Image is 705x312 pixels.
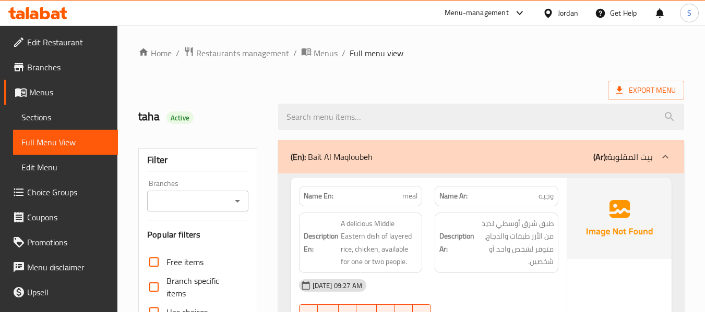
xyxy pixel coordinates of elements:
[27,61,110,73] span: Branches
[308,281,366,291] span: [DATE] 09:27 AM
[166,113,194,123] span: Active
[147,149,248,171] div: Filter
[439,191,468,202] strong: Name Ar:
[476,217,554,268] span: طبق شرق أوسطي لذيذ من الأرز طبقات والدجاج، متوفر لشخص واحد أو شخصين.
[445,7,509,19] div: Menu-management
[291,151,373,163] p: Bait Al Maqloubeh
[350,47,403,59] span: Full menu view
[176,47,180,59] li: /
[278,104,684,130] input: search
[27,236,110,248] span: Promotions
[166,111,194,124] div: Active
[539,191,554,202] span: وجبة
[278,140,684,173] div: (En): Bait Al Maqloubeh(Ar):بيت المقلوبة
[558,7,578,19] div: Jordan
[593,151,653,163] p: بيت المقلوبة
[301,46,338,60] a: Menus
[230,194,245,208] button: Open
[4,30,118,55] a: Edit Restaurant
[13,130,118,155] a: Full Menu View
[4,80,118,105] a: Menus
[687,7,691,19] span: S
[27,186,110,198] span: Choice Groups
[166,256,204,268] span: Free items
[439,230,474,255] strong: Description Ar:
[593,149,607,165] b: (Ar):
[21,111,110,123] span: Sections
[341,217,418,268] span: A delicious Middle Eastern dish of layered rice, chicken, available for one or two people.
[27,261,110,273] span: Menu disclaimer
[616,84,676,97] span: Export Menu
[4,205,118,230] a: Coupons
[138,47,172,59] a: Home
[293,47,297,59] li: /
[4,55,118,80] a: Branches
[27,36,110,48] span: Edit Restaurant
[291,149,306,165] b: (En):
[21,136,110,148] span: Full Menu View
[166,274,240,299] span: Branch specific items
[4,180,118,205] a: Choice Groups
[13,105,118,130] a: Sections
[4,255,118,280] a: Menu disclaimer
[314,47,338,59] span: Menus
[27,211,110,223] span: Coupons
[21,161,110,173] span: Edit Menu
[196,47,289,59] span: Restaurants management
[402,191,417,202] span: meal
[138,109,265,124] h2: taha
[567,178,672,259] img: Ae5nvW7+0k+MAAAAAElFTkSuQmCC
[4,280,118,305] a: Upsell
[147,229,248,241] h3: Popular filters
[304,191,333,202] strong: Name En:
[13,155,118,180] a: Edit Menu
[608,81,684,100] span: Export Menu
[138,46,684,60] nav: breadcrumb
[304,230,339,255] strong: Description En:
[27,286,110,298] span: Upsell
[29,86,110,98] span: Menus
[4,230,118,255] a: Promotions
[184,46,289,60] a: Restaurants management
[342,47,345,59] li: /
